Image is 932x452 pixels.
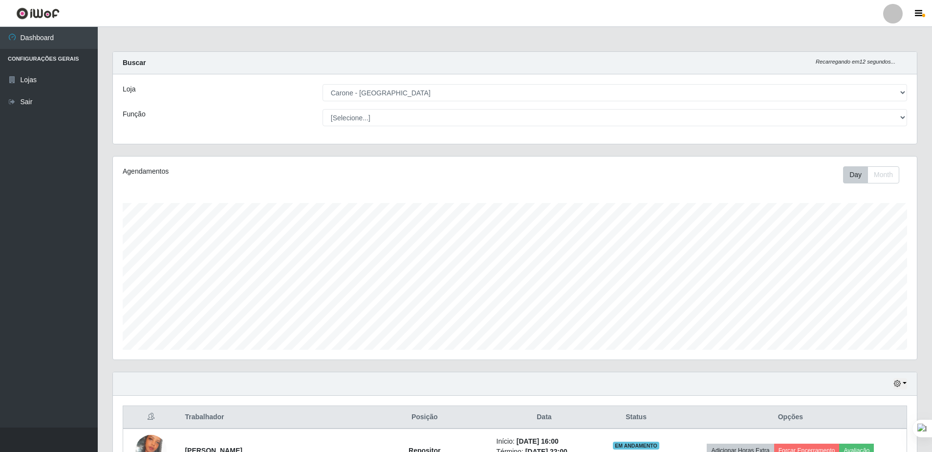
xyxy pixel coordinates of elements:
th: Trabalhador [179,406,359,429]
img: CoreUI Logo [16,7,60,20]
th: Posição [359,406,491,429]
span: EM ANDAMENTO [613,442,659,450]
th: Opções [674,406,907,429]
li: Início: [497,436,592,447]
th: Data [491,406,598,429]
div: First group [843,166,899,183]
label: Loja [123,84,135,94]
time: [DATE] 16:00 [517,437,559,445]
strong: Buscar [123,59,146,67]
div: Agendamentos [123,166,441,177]
div: Toolbar with button groups [843,166,907,183]
i: Recarregando em 12 segundos... [816,59,895,65]
button: Month [867,166,899,183]
th: Status [598,406,674,429]
label: Função [123,109,146,119]
button: Day [843,166,868,183]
